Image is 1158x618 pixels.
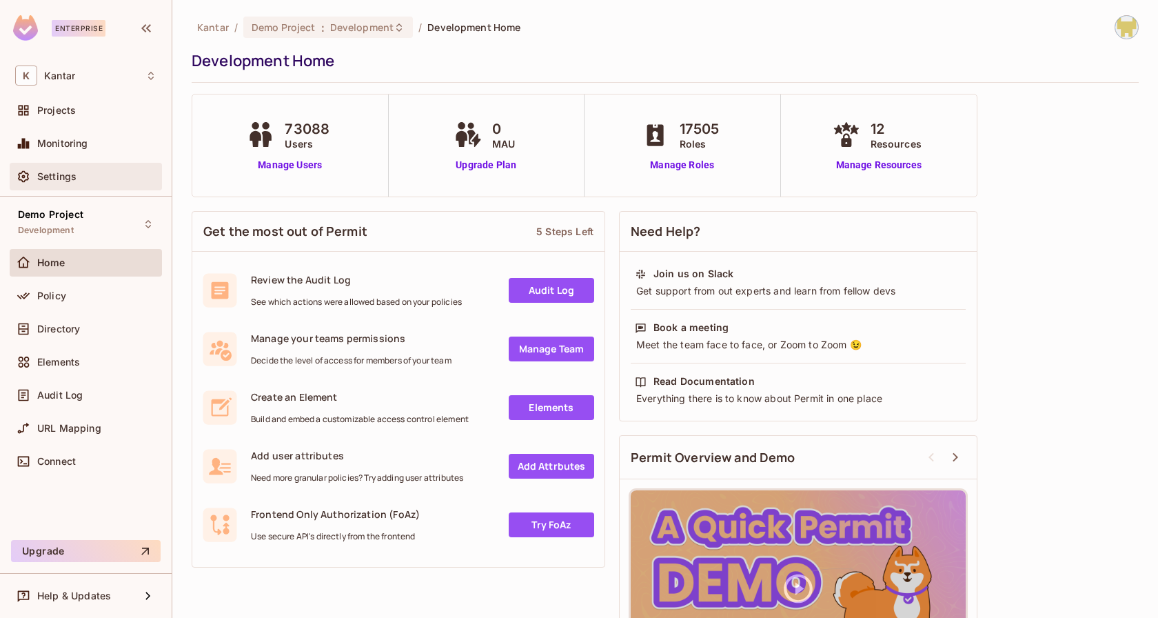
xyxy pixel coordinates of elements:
[234,21,238,34] li: /
[251,449,463,462] span: Add user attributes
[37,323,80,335] span: Directory
[251,414,469,425] span: Build and embed a customizable access control element
[871,137,922,151] span: Resources
[37,105,76,116] span: Projects
[635,284,962,298] div: Get support from out experts and learn from fellow devs
[18,209,83,220] span: Demo Project
[509,454,594,479] a: Add Attrbutes
[509,512,594,537] a: Try FoAz
[427,21,520,34] span: Development Home
[653,321,729,335] div: Book a meeting
[243,158,336,172] a: Manage Users
[451,158,522,172] a: Upgrade Plan
[1115,16,1138,39] img: Girishankar.VP@kantar.com
[252,21,316,34] span: Demo Project
[37,138,88,149] span: Monitoring
[197,21,229,34] span: the active workspace
[509,337,594,361] a: Manage Team
[635,338,962,352] div: Meet the team face to face, or Zoom to Zoom 😉
[37,390,83,401] span: Audit Log
[251,390,469,403] span: Create an Element
[37,590,111,601] span: Help & Updates
[37,456,76,467] span: Connect
[37,357,80,368] span: Elements
[653,375,755,388] div: Read Documentation
[251,297,462,308] span: See which actions were allowed based on your policies
[536,225,593,238] div: 5 Steps Left
[15,66,37,86] span: K
[251,332,451,345] span: Manage your teams permissions
[37,171,77,182] span: Settings
[251,472,463,484] span: Need more granular policies? Try adding user attributes
[251,355,451,366] span: Decide the level of access for members of your team
[37,257,65,268] span: Home
[631,449,795,466] span: Permit Overview and Demo
[13,15,38,41] img: SReyMgAAAABJRU5ErkJggg==
[871,119,922,139] span: 12
[509,278,594,303] a: Audit Log
[653,267,733,281] div: Join us on Slack
[492,119,515,139] span: 0
[44,70,75,81] span: Workspace: Kantar
[680,119,720,139] span: 17505
[18,225,74,236] span: Development
[509,395,594,420] a: Elements
[631,223,701,240] span: Need Help?
[635,392,962,406] div: Everything there is to know about Permit in one place
[251,531,420,542] span: Use secure API's directly from the frontend
[192,50,1132,71] div: Development Home
[52,20,105,37] div: Enterprise
[418,21,422,34] li: /
[680,137,720,151] span: Roles
[251,508,420,521] span: Frontend Only Authorization (FoAz)
[203,223,367,240] span: Get the most out of Permit
[37,423,101,434] span: URL Mapping
[285,119,329,139] span: 73088
[492,137,515,151] span: MAU
[11,540,161,562] button: Upgrade
[37,290,66,301] span: Policy
[251,273,462,286] span: Review the Audit Log
[321,22,325,33] span: :
[330,21,394,34] span: Development
[638,158,727,172] a: Manage Roles
[829,158,928,172] a: Manage Resources
[285,137,329,151] span: Users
